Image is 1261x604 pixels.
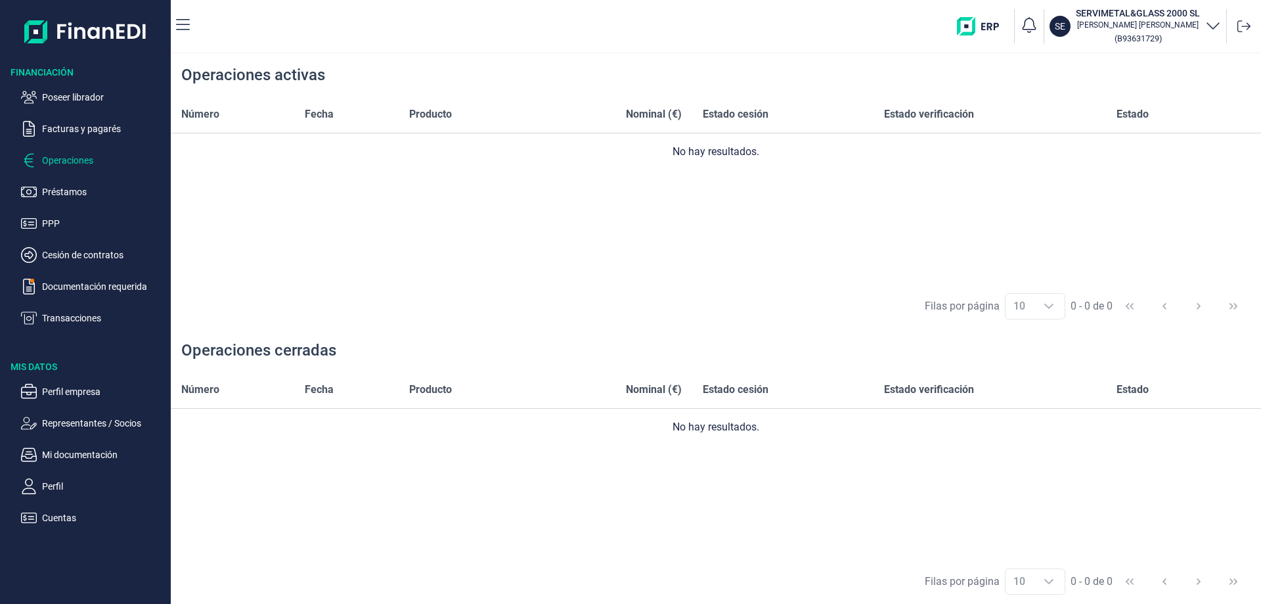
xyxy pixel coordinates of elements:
div: Choose [1033,294,1065,319]
span: Número [181,382,219,398]
button: Last Page [1218,566,1249,597]
button: SESERVIMETAL&GLASS 2000 SL[PERSON_NAME] [PERSON_NAME](B93631729) [1050,7,1221,46]
button: First Page [1114,290,1145,322]
img: Logo de aplicación [24,11,147,53]
span: Producto [409,382,452,398]
button: Next Page [1183,566,1214,597]
span: Número [181,106,219,122]
div: Filas por página [925,298,1000,314]
p: Operaciones [42,152,166,168]
button: Last Page [1218,290,1249,322]
h3: SERVIMETAL&GLASS 2000 SL [1076,7,1200,20]
button: Poseer librador [21,89,166,105]
button: Perfil [21,478,166,494]
p: Documentación requerida [42,279,166,294]
button: Previous Page [1149,566,1180,597]
span: Estado verificación [884,106,974,122]
button: Documentación requerida [21,279,166,294]
span: Fecha [305,382,334,398]
p: Perfil [42,478,166,494]
img: erp [957,17,1009,35]
p: Cuentas [42,510,166,526]
p: PPP [42,216,166,231]
button: First Page [1114,566,1145,597]
div: Filas por página [925,574,1000,590]
button: Operaciones [21,152,166,168]
button: Transacciones [21,310,166,326]
p: Mi documentación [42,447,166,463]
button: Next Page [1183,290,1214,322]
button: Perfil empresa [21,384,166,400]
button: Representantes / Socios [21,415,166,431]
span: Fecha [305,106,334,122]
span: 0 - 0 de 0 [1071,576,1113,587]
button: Cesión de contratos [21,247,166,263]
button: Previous Page [1149,290,1180,322]
div: No hay resultados. [181,144,1250,160]
p: Facturas y pagarés [42,121,166,137]
p: SE [1055,20,1065,33]
div: Choose [1033,569,1065,594]
small: Copiar cif [1115,34,1162,43]
button: Mi documentación [21,447,166,463]
span: Producto [409,106,452,122]
button: Préstamos [21,184,166,200]
p: Préstamos [42,184,166,200]
span: Estado verificación [884,382,974,398]
button: Cuentas [21,510,166,526]
span: Estado cesión [703,106,768,122]
span: Estado [1117,106,1149,122]
div: Operaciones cerradas [181,340,336,361]
button: PPP [21,216,166,231]
span: Estado cesión [703,382,768,398]
span: Estado [1117,382,1149,398]
p: Transacciones [42,310,166,326]
div: No hay resultados. [181,419,1250,435]
span: Nominal (€) [626,382,682,398]
p: Representantes / Socios [42,415,166,431]
span: Nominal (€) [626,106,682,122]
p: Perfil empresa [42,384,166,400]
span: 0 - 0 de 0 [1071,301,1113,312]
button: Facturas y pagarés [21,121,166,137]
div: Operaciones activas [181,64,325,85]
p: Poseer librador [42,89,166,105]
p: Cesión de contratos [42,247,166,263]
p: [PERSON_NAME] [PERSON_NAME] [1076,20,1200,30]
